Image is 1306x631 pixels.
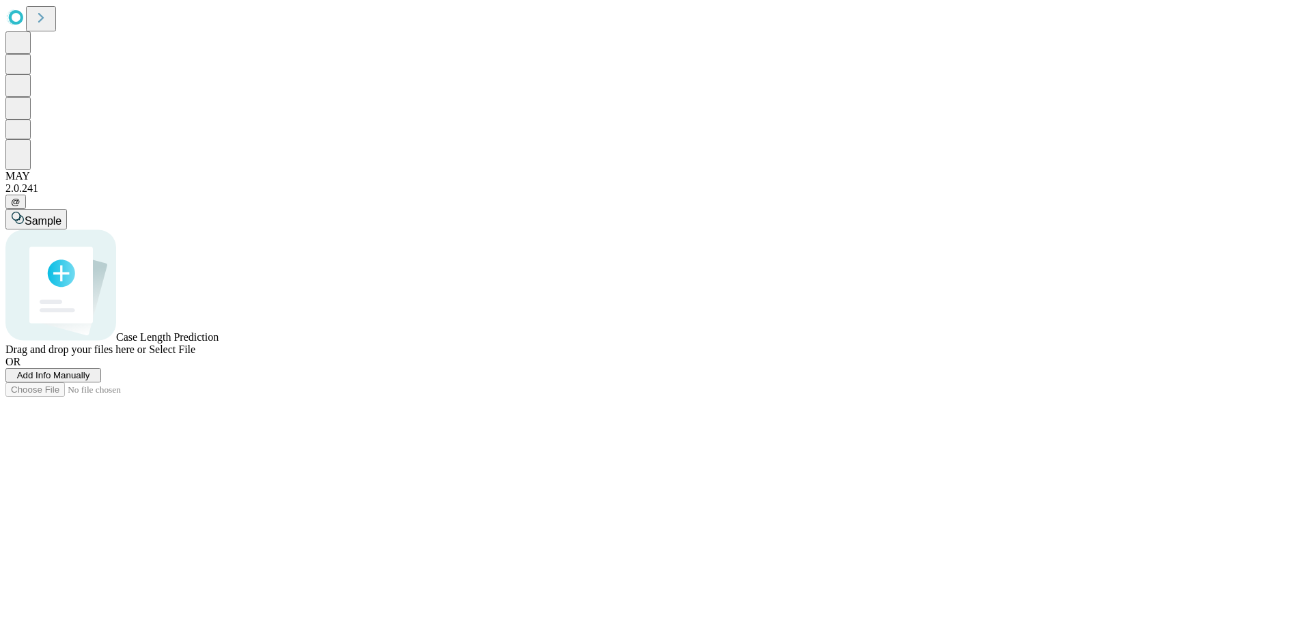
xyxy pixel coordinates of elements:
[25,215,61,227] span: Sample
[5,195,26,209] button: @
[5,368,101,382] button: Add Info Manually
[149,343,195,355] span: Select File
[5,356,20,367] span: OR
[11,197,20,207] span: @
[17,370,90,380] span: Add Info Manually
[5,343,146,355] span: Drag and drop your files here or
[116,331,219,343] span: Case Length Prediction
[5,170,1301,182] div: MAY
[5,182,1301,195] div: 2.0.241
[5,209,67,229] button: Sample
